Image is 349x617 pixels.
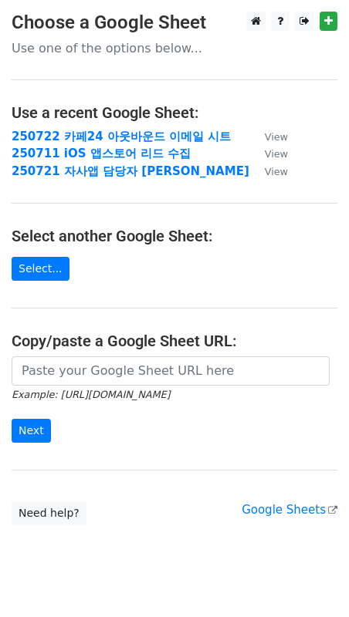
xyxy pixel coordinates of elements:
a: View [249,164,288,178]
input: Next [12,419,51,443]
a: View [249,130,288,143]
small: View [265,131,288,143]
small: View [265,166,288,177]
a: Need help? [12,501,86,525]
a: 250711 iOS 앱스토어 리드 수집 [12,147,191,160]
h3: Choose a Google Sheet [12,12,337,34]
input: Paste your Google Sheet URL here [12,356,330,386]
a: Select... [12,257,69,281]
p: Use one of the options below... [12,40,337,56]
h4: Copy/paste a Google Sheet URL: [12,332,337,350]
a: 250722 카페24 아웃바운드 이메일 시트 [12,130,231,143]
small: View [265,148,288,160]
h4: Select another Google Sheet: [12,227,337,245]
small: Example: [URL][DOMAIN_NAME] [12,389,170,400]
h4: Use a recent Google Sheet: [12,103,337,122]
a: 250721 자사앱 담당자 [PERSON_NAME] [12,164,249,178]
a: View [249,147,288,160]
a: Google Sheets [242,503,337,517]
